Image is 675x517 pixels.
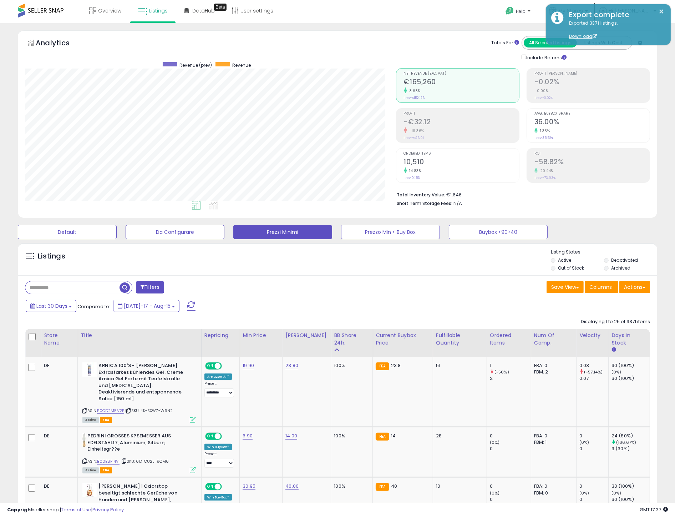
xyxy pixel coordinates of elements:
span: | SKU: 4K-SXW7-W9N2 [125,408,173,413]
span: ON [206,433,215,440]
div: 30 (100%) [611,496,650,503]
label: Out of Stock [558,265,584,271]
div: FBA: 0 [534,433,571,439]
span: FBA [100,417,112,423]
small: Prev: -0.02% [534,96,553,100]
span: Revenue [232,62,251,68]
small: FBA [376,483,389,491]
small: (0%) [579,440,589,445]
strong: Copyright [7,506,33,513]
b: ARNICA 100'S - [PERSON_NAME] Extrastarkes kühlendes Gel. Creme Arnica Gel Forte mit Teufelskralle... [98,362,185,404]
div: 9 (30%) [611,446,650,452]
div: 24 (80%) [611,433,650,439]
span: All listings currently available for purchase on Amazon [82,417,99,423]
div: Days In Stock [611,332,647,347]
span: 23.8 [391,362,401,369]
span: [DATE]-17 - Aug-15 [124,302,171,310]
button: Actions [619,281,650,293]
div: FBM: 1 [534,439,571,446]
div: Min Price [243,332,279,339]
div: DE [44,433,72,439]
div: ASIN: [82,362,196,422]
div: 100% [334,362,367,369]
div: ASIN: [82,433,196,472]
div: Tooltip anchor [214,4,227,11]
button: Columns [585,281,618,293]
a: Terms of Use [61,506,91,513]
button: [DATE]-17 - Aug-15 [113,300,179,312]
span: 2025-09-15 17:37 GMT [640,506,668,513]
button: Prezzo Min < Buy Box [341,225,440,239]
label: Deactivated [611,257,638,263]
h2: -€32.12 [404,118,519,127]
div: 0 [579,446,608,452]
div: 30 (100%) [611,362,650,369]
div: Exported 3371 listings. [564,20,665,40]
span: Ordered Items [404,152,519,156]
div: Win BuyBox * [204,494,232,501]
span: Revenue (prev) [179,62,212,68]
span: 14 [391,432,396,439]
div: Title [81,332,198,339]
span: Avg. Buybox Share [534,112,650,116]
span: All listings currently available for purchase on Amazon [82,467,99,473]
h5: Analytics [36,38,83,50]
a: Download [569,33,597,39]
span: Profit [PERSON_NAME] [534,72,650,76]
span: | SKU: 6D-CU2L-9CM6 [121,458,169,464]
button: Save View [547,281,584,293]
div: Include Returns [516,53,575,61]
div: Current Buybox Price [376,332,430,347]
div: 28 [436,433,481,439]
div: 100% [334,483,367,490]
small: (166.67%) [616,440,636,445]
div: 51 [436,362,481,369]
small: (0%) [490,440,500,445]
h2: -58.82% [534,158,650,167]
div: Win BuyBox * [204,444,232,450]
label: Active [558,257,571,263]
small: (-50%) [494,369,509,375]
button: Buybox <90>40 [449,225,548,239]
span: N/A [454,200,462,207]
span: Profit [404,112,519,116]
small: (-57.14%) [584,369,603,375]
small: -19.36% [407,128,425,134]
a: 23.80 [285,362,298,369]
a: Help [500,1,538,23]
small: Prev: 35.52% [534,136,553,140]
span: ON [206,363,215,369]
span: Help [516,8,526,14]
h2: 36.00% [534,118,650,127]
small: Days In Stock. [611,347,616,353]
div: 30 (100%) [611,375,650,382]
a: 30.95 [243,483,255,490]
div: [PERSON_NAME] [285,332,328,339]
div: 0 [490,496,531,503]
span: DataHub [192,7,215,14]
small: Prev: 9,153 [404,176,420,180]
div: 100% [334,433,367,439]
li: €1,646 [397,190,645,199]
button: Prezzi Minimi [233,225,332,239]
span: ON [206,484,215,490]
div: Preset: [204,452,234,468]
div: 30 (100%) [611,483,650,490]
b: Short Term Storage Fees: [397,200,453,206]
small: Prev: €152,126 [404,96,425,100]
small: (0%) [490,490,500,496]
div: 0 [579,496,608,503]
button: × [659,7,665,16]
img: 31MVZdiyFUL._SL40_.jpg [82,433,86,447]
div: BB Share 24h. [334,332,370,347]
span: Last 30 Days [36,302,67,310]
span: OFF [220,484,232,490]
div: Export complete [564,10,665,20]
span: Columns [589,283,612,291]
div: Fulfillable Quantity [436,332,484,347]
div: Repricing [204,332,237,339]
button: Da Configurare [126,225,224,239]
button: Last 30 Days [26,300,76,312]
button: Filters [136,281,164,293]
i: Get Help [505,6,514,15]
